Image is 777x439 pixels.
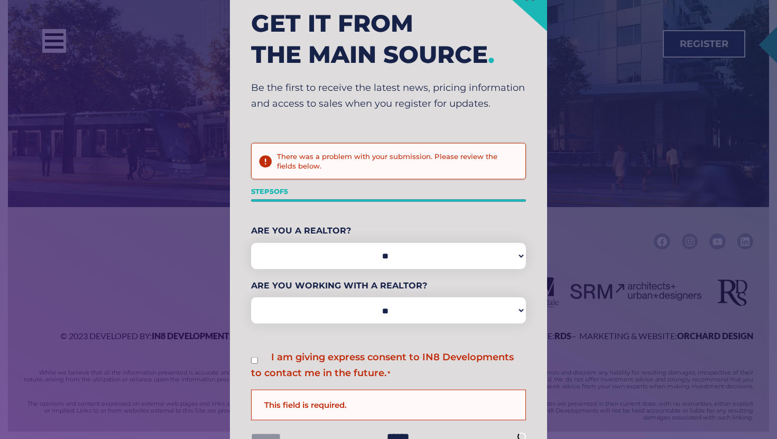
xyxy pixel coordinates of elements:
h2: Get it from the main source [251,8,526,70]
p: Be the first to receive the latest news, pricing information and access to sales when you registe... [251,80,526,111]
div: This field is required. [251,389,526,420]
span: 5 [284,187,288,195]
label: Are You Working With A Realtor? [251,277,526,293]
label: I am giving express consent to IN8 Developments to contact me in the future. [251,351,514,379]
label: Are You A Realtor? [251,223,526,239]
span: . [488,39,495,68]
span: 5 [270,187,274,195]
h2: There was a problem with your submission. Please review the fields below. [277,152,517,171]
p: Step of [251,184,526,200]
